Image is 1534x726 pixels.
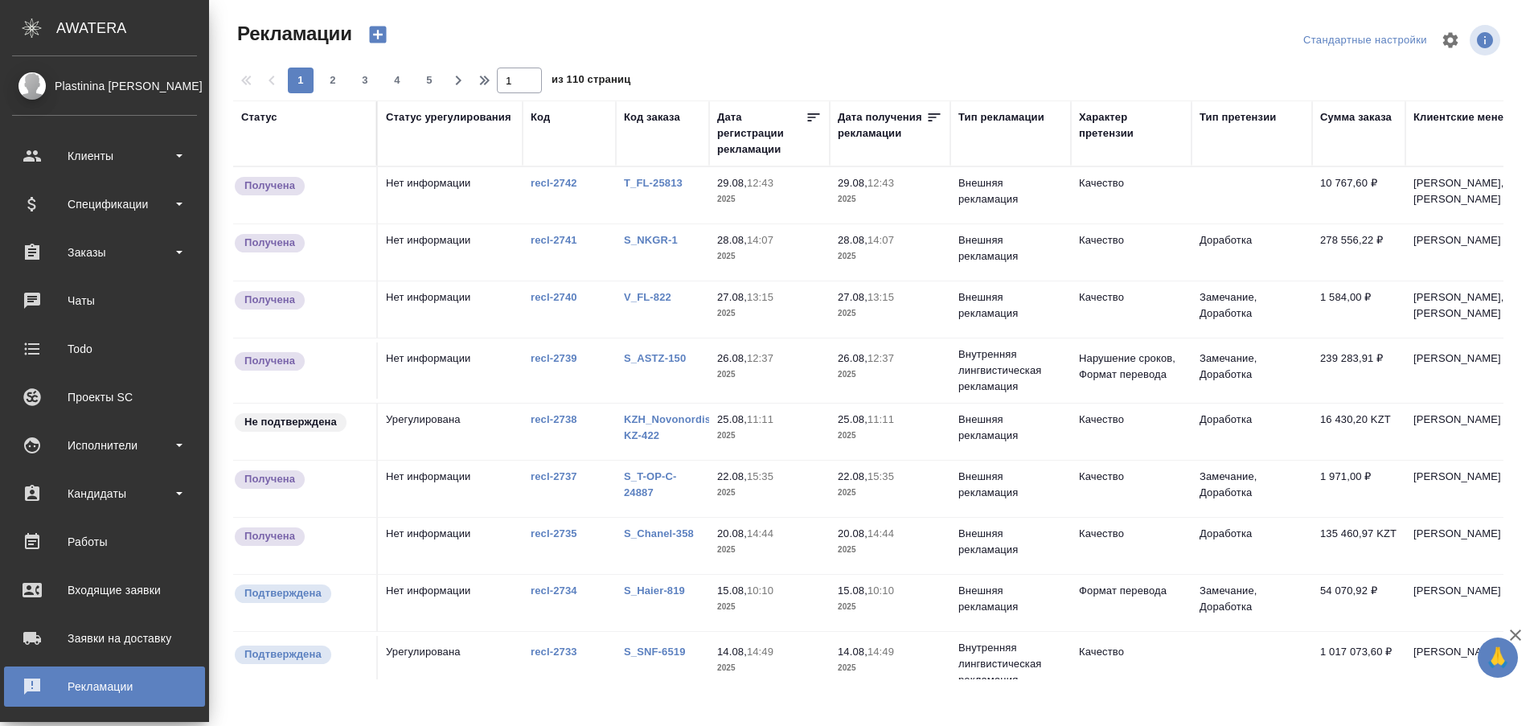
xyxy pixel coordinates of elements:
[378,281,523,338] td: Нет информации
[1192,461,1312,517] td: Замечание, Доработка
[359,21,397,48] button: Создать
[531,109,550,125] div: Код
[531,527,577,539] a: recl-2735
[378,167,523,224] td: Нет информации
[384,68,410,93] button: 4
[378,342,523,399] td: Нет информации
[717,470,747,482] p: 22.08,
[838,413,867,425] p: 25.08,
[12,144,197,168] div: Клиенты
[1071,167,1192,224] td: Качество
[717,367,822,383] p: 2025
[378,518,523,574] td: Нет информации
[12,578,197,602] div: Входящие заявки
[241,109,277,125] div: Статус
[244,646,322,662] p: Подтверждена
[950,224,1071,281] td: Внешняя рекламация
[867,352,894,364] p: 12:37
[624,352,686,364] a: S_ASTZ-150
[244,471,295,487] p: Получена
[244,235,295,251] p: Получена
[950,632,1071,696] td: Внутренняя лингвистическая рекламация
[717,248,822,265] p: 2025
[838,527,867,539] p: 20.08,
[838,109,926,142] div: Дата получения рекламации
[1431,21,1470,59] span: Настроить таблицу
[1312,281,1405,338] td: 1 584,00 ₽
[838,352,867,364] p: 26.08,
[4,667,205,707] a: Рекламации
[244,585,322,601] p: Подтверждена
[244,414,337,430] p: Не подтверждена
[747,352,773,364] p: 12:37
[531,177,577,189] a: recl-2742
[624,109,680,125] div: Код заказа
[12,675,197,699] div: Рекламации
[838,291,867,303] p: 27.08,
[838,470,867,482] p: 22.08,
[838,248,942,265] p: 2025
[867,470,894,482] p: 15:35
[717,109,806,158] div: Дата регистрации рекламации
[531,470,577,482] a: recl-2737
[867,291,894,303] p: 13:15
[1478,638,1518,678] button: 🙏
[12,240,197,265] div: Заказы
[717,306,822,322] p: 2025
[838,191,942,207] p: 2025
[233,21,352,47] span: Рекламации
[1192,575,1312,631] td: Замечание, Доработка
[624,413,720,441] a: KZH_Novonordisk-KZ-422
[1071,461,1192,517] td: Качество
[950,167,1071,224] td: Внешняя рекламация
[838,599,942,615] p: 2025
[552,70,630,93] span: из 110 страниц
[12,482,197,506] div: Кандидаты
[244,178,295,194] p: Получена
[624,291,671,303] a: V_FL-822
[717,542,822,558] p: 2025
[747,234,773,246] p: 14:07
[416,72,442,88] span: 5
[838,234,867,246] p: 28.08,
[624,177,683,189] a: T_FL-25813
[416,68,442,93] button: 5
[352,72,378,88] span: 3
[1320,109,1392,125] div: Сумма заказа
[624,470,677,498] a: S_T-OP-C-24887
[717,660,822,676] p: 2025
[378,575,523,631] td: Нет информации
[624,527,694,539] a: S_Chanel-358
[531,291,577,303] a: recl-2740
[717,599,822,615] p: 2025
[717,584,747,597] p: 15.08,
[4,377,205,417] a: Проекты SC
[867,177,894,189] p: 12:43
[12,192,197,216] div: Спецификации
[1071,518,1192,574] td: Качество
[4,570,205,610] a: Входящие заявки
[717,428,822,444] p: 2025
[717,177,747,189] p: 29.08,
[1192,518,1312,574] td: Доработка
[717,191,822,207] p: 2025
[1071,281,1192,338] td: Качество
[838,306,942,322] p: 2025
[838,646,867,658] p: 14.08,
[747,646,773,658] p: 14:49
[1192,342,1312,399] td: Замечание, Доработка
[867,527,894,539] p: 14:44
[320,72,346,88] span: 2
[1071,636,1192,692] td: Качество
[950,518,1071,574] td: Внешняя рекламация
[12,337,197,361] div: Todo
[717,234,747,246] p: 28.08,
[244,353,295,369] p: Получена
[1299,28,1431,53] div: split button
[12,626,197,650] div: Заявки на доставку
[717,291,747,303] p: 27.08,
[747,291,773,303] p: 13:15
[4,522,205,562] a: Работы
[1071,575,1192,631] td: Формат перевода
[1484,641,1511,675] span: 🙏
